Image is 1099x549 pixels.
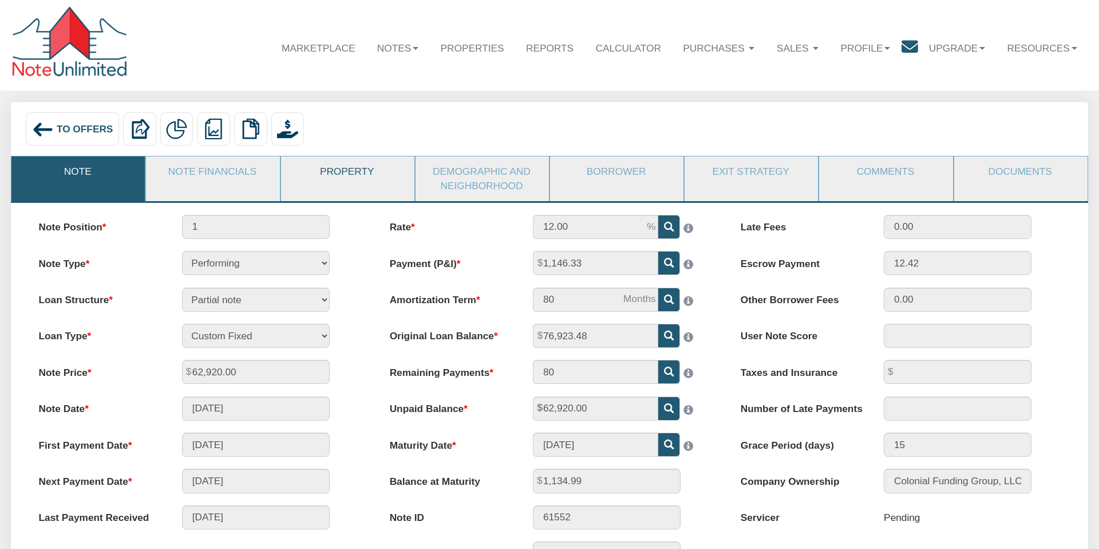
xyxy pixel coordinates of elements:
label: Loan Type [26,324,169,343]
img: back_arrow_left_icon.svg [32,119,54,140]
label: Other Borrower Fees [729,288,872,307]
label: Note Date [26,397,169,416]
a: Borrower [550,156,682,187]
a: Reports [515,31,585,64]
label: Payment (P&I) [378,251,521,270]
label: Original Loan Balance [378,324,521,343]
label: Servicer [729,505,872,525]
label: Taxes and Insurance [729,360,872,379]
label: Unpaid Balance [378,397,521,416]
label: Note Type [26,251,169,270]
label: Late Fees [729,215,872,234]
span: To Offers [57,123,113,135]
label: Note ID [378,505,521,525]
a: Resources [996,31,1088,64]
label: First Payment Date [26,433,169,452]
input: This field can contain only numeric characters [533,215,658,239]
a: Notes [366,31,430,64]
label: Maturity Date [378,433,521,452]
label: Remaining Payments [378,360,521,379]
label: Escrow Payment [729,251,872,270]
a: Comments [819,156,951,187]
input: MM/DD/YYYY [182,433,330,457]
label: Note Price [26,360,169,379]
a: Calculator [584,31,672,64]
a: Sales [766,31,830,64]
a: Purchases [672,31,766,64]
input: MM/DD/YYYY [533,433,658,457]
img: copy.png [240,119,261,139]
input: MM/DD/YYYY [182,505,330,530]
div: Pending [884,505,920,531]
label: Balance at Maturity [378,469,521,488]
input: MM/DD/YYYY [182,397,330,421]
a: Note Financials [146,156,278,187]
a: Profile [829,31,901,64]
label: Rate [378,215,521,234]
img: partial.png [166,119,187,139]
label: Note Position [26,215,169,234]
a: Documents [954,156,1086,187]
img: export.svg [129,119,150,139]
label: Amortization Term [378,288,521,307]
label: Last Payment Received [26,505,169,525]
label: User Note Score [729,324,872,343]
a: Properties [429,31,515,64]
input: MM/DD/YYYY [182,469,330,493]
img: reports.png [203,119,224,139]
label: Next Payment Date [26,469,169,488]
label: Company Ownership [729,469,872,488]
label: Number of Late Payments [729,397,872,416]
a: Upgrade [918,31,997,64]
a: Demographic and Neighborhood [416,156,548,201]
label: Loan Structure [26,288,169,307]
a: Marketplace [271,31,366,64]
label: Grace Period (days) [729,433,872,452]
img: purchase_offer.png [277,119,298,139]
a: Property [281,156,413,187]
a: Exit Strategy [685,156,817,187]
a: Note [11,156,144,187]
